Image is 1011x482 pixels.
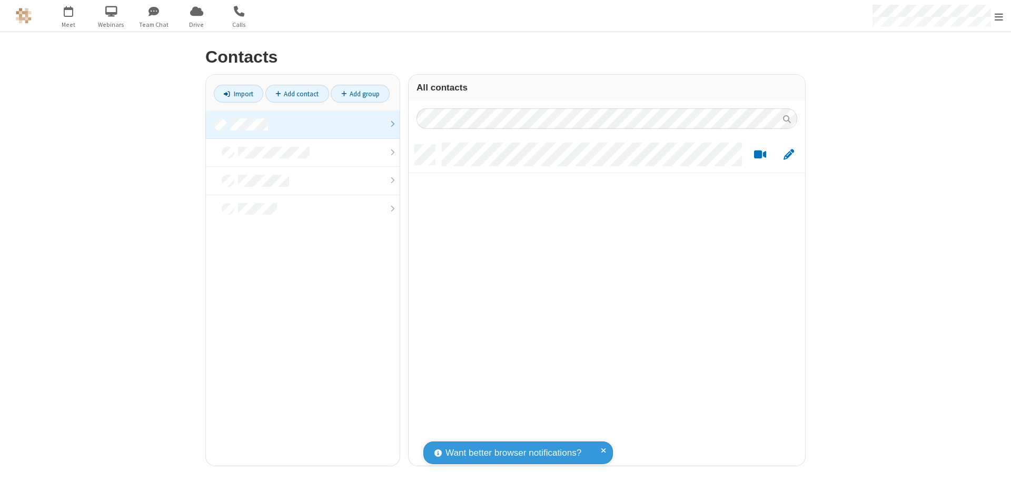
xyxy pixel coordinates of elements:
h2: Contacts [205,48,806,66]
div: grid [409,137,805,466]
a: Import [214,85,263,103]
button: Start a video meeting [750,148,770,162]
h3: All contacts [417,83,797,93]
img: QA Selenium DO NOT DELETE OR CHANGE [16,8,32,24]
a: Add group [331,85,390,103]
span: Want better browser notifications? [445,446,581,460]
span: Calls [220,20,259,29]
span: Team Chat [134,20,174,29]
span: Webinars [92,20,131,29]
span: Drive [177,20,216,29]
a: Add contact [265,85,329,103]
span: Meet [49,20,88,29]
button: Edit [778,148,799,162]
